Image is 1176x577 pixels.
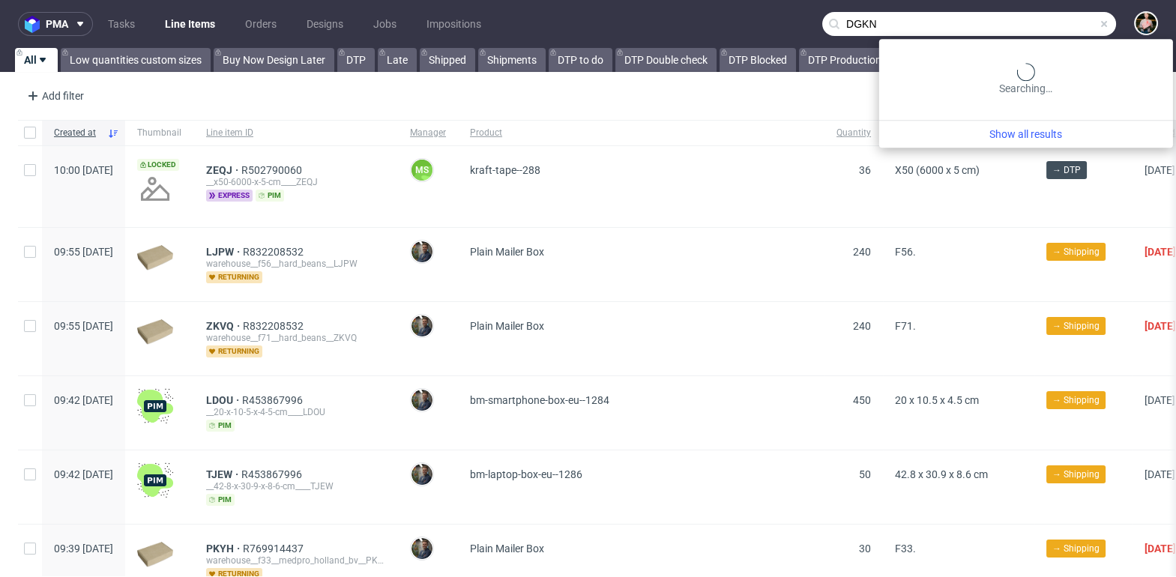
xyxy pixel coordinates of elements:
[99,12,144,36] a: Tasks
[206,555,386,567] div: warehouse__f33__medpro_holland_bv__PKYH
[206,420,235,432] span: pim
[1145,468,1175,480] span: [DATE]
[836,127,871,139] span: Quantity
[214,48,334,72] a: Buy Now Design Later
[1145,394,1175,406] span: [DATE]
[895,468,988,480] span: 42.8 x 30.9 x 8.6 cm
[206,394,242,406] a: LDOU
[241,164,305,176] a: R502790060
[206,127,386,139] span: Line item ID
[895,394,979,406] span: 20 x 10.5 x 4.5 cm
[411,241,432,262] img: Maciej Sobola
[420,48,475,72] a: Shipped
[378,48,417,72] a: Late
[1052,542,1100,555] span: → Shipping
[853,246,871,258] span: 240
[470,394,609,406] span: bm-smartphone-box-eu--1284
[615,48,717,72] a: DTP Double check
[206,164,241,176] span: ZEQJ
[206,190,253,202] span: express
[156,12,224,36] a: Line Items
[895,164,980,176] span: X50 (6000 x 5 cm)
[236,12,286,36] a: Orders
[470,468,582,480] span: bm-laptop-box-eu--1286
[1052,393,1100,407] span: → Shipping
[54,127,101,139] span: Created at
[1052,468,1100,481] span: → Shipping
[21,84,87,108] div: Add filter
[137,159,179,171] span: Locked
[137,319,173,345] img: plain-eco.9b3ba858dad33fd82c36.png
[206,345,262,357] span: returning
[54,468,113,480] span: 09:42 [DATE]
[859,164,871,176] span: 36
[137,462,173,498] img: wHgJFi1I6lmhQAAAABJRU5ErkJggg==
[206,176,386,188] div: __x50-6000-x-5-cm____ZEQJ
[411,160,432,181] figcaption: MS
[206,246,243,258] span: LJPW
[54,320,113,332] span: 09:55 [DATE]
[18,12,93,36] button: pma
[25,16,46,33] img: logo
[241,468,305,480] a: R453867996
[242,394,306,406] a: R453867996
[895,320,916,332] span: F71.
[256,190,284,202] span: pim
[885,63,1167,96] div: Searching…
[859,468,871,480] span: 50
[206,494,235,506] span: pim
[137,127,182,139] span: Thumbnail
[206,543,243,555] a: PKYH
[417,12,490,36] a: Impositions
[470,320,544,332] span: Plain Mailer Box
[298,12,352,36] a: Designs
[54,543,113,555] span: 09:39 [DATE]
[243,543,307,555] a: R769914437
[853,394,871,406] span: 450
[337,48,375,72] a: DTP
[206,480,386,492] div: __42-8-x-30-9-x-8-6-cm____TJEW
[549,48,612,72] a: DTP to do
[137,171,173,207] img: no_design.png
[1052,163,1081,177] span: → DTP
[1052,245,1100,259] span: → Shipping
[206,258,386,270] div: warehouse__f56__hard_beans__LJPW
[15,48,58,72] a: All
[1052,319,1100,333] span: → Shipping
[410,127,446,139] span: Manager
[137,245,173,271] img: plain-eco.9b3ba858dad33fd82c36.png
[895,543,916,555] span: F33.
[470,164,540,176] span: kraft-tape--288
[1145,543,1176,555] span: [DATE]
[1145,246,1176,258] span: [DATE]
[243,320,307,332] a: R832208532
[61,48,211,72] a: Low quantities custom sizes
[799,48,922,72] a: DTP Production Ready
[137,542,173,567] img: plain-eco.9b3ba858dad33fd82c36.png
[470,543,544,555] span: Plain Mailer Box
[411,315,432,336] img: Maciej Sobola
[411,390,432,411] img: Maciej Sobola
[478,48,546,72] a: Shipments
[206,271,262,283] span: returning
[243,246,307,258] a: R832208532
[1145,164,1175,176] span: [DATE]
[853,320,871,332] span: 240
[206,320,243,332] a: ZKVQ
[859,543,871,555] span: 30
[885,127,1167,142] a: Show all results
[206,468,241,480] a: TJEW
[470,127,812,139] span: Product
[54,394,113,406] span: 09:42 [DATE]
[137,388,173,424] img: wHgJFi1I6lmhQAAAABJRU5ErkJggg==
[1136,13,1157,34] img: Marta Tomaszewska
